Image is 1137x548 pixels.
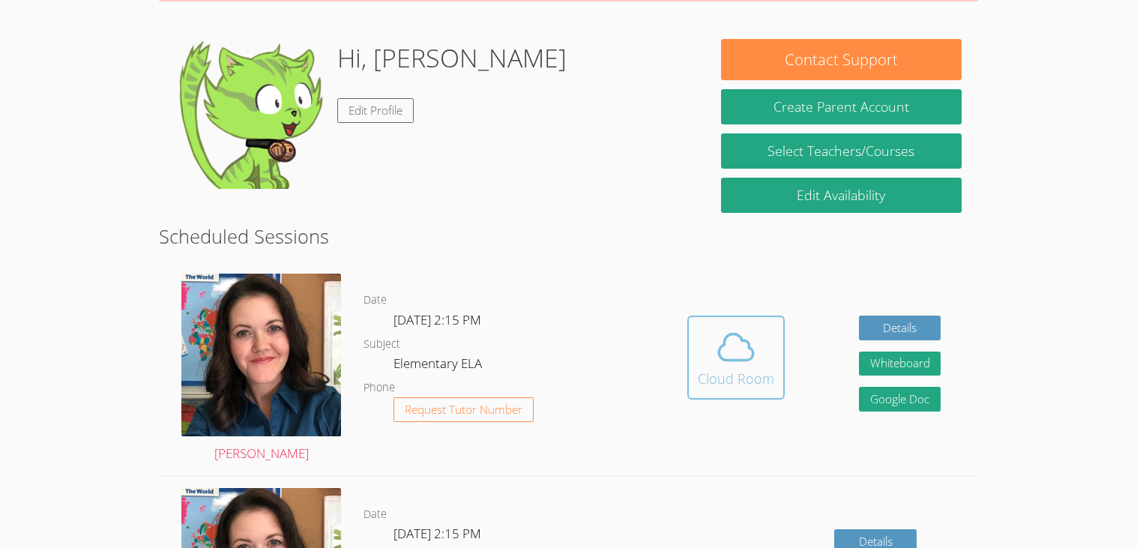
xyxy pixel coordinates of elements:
span: [DATE] 2:15 PM [393,311,481,328]
a: Edit Profile [337,98,414,123]
dt: Date [364,505,387,524]
dt: Phone [364,379,395,397]
img: avatar.png [181,274,341,436]
dt: Subject [364,335,400,354]
button: Create Parent Account [721,89,961,124]
img: default.png [175,39,325,189]
button: Request Tutor Number [393,397,534,422]
a: Google Doc [859,387,941,412]
div: Cloud Room [698,368,774,389]
button: Contact Support [721,39,961,80]
button: Cloud Room [687,316,785,400]
a: Select Teachers/Courses [721,133,961,169]
h2: Scheduled Sessions [159,222,977,250]
a: Edit Availability [721,178,961,213]
a: Details [859,316,941,340]
dd: Elementary ELA [393,353,485,379]
h1: Hi, [PERSON_NAME] [337,39,567,77]
span: [DATE] 2:15 PM [393,525,481,542]
a: [PERSON_NAME] [181,274,341,464]
span: Request Tutor Number [405,404,522,415]
dt: Date [364,291,387,310]
button: Whiteboard [859,352,941,376]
